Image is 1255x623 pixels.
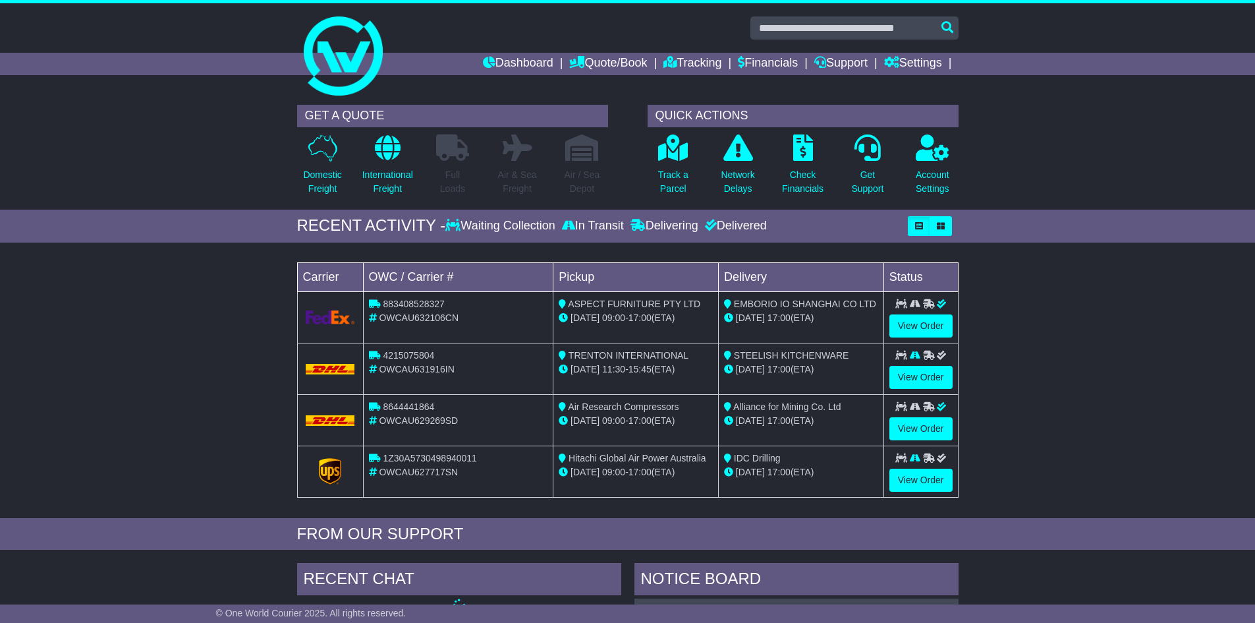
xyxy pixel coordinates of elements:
[569,53,647,75] a: Quote/Book
[379,312,459,323] span: OWCAU632106CN
[851,134,884,203] a: GetSupport
[889,469,953,492] a: View Order
[736,312,765,323] span: [DATE]
[889,366,953,389] a: View Order
[889,417,953,440] a: View Order
[379,415,458,426] span: OWCAU629269SD
[628,415,652,426] span: 17:00
[724,414,878,428] div: (ETA)
[559,219,627,233] div: In Transit
[767,415,791,426] span: 17:00
[851,168,883,196] p: Get Support
[559,465,713,479] div: - (ETA)
[718,262,883,291] td: Delivery
[571,415,600,426] span: [DATE]
[884,53,942,75] a: Settings
[297,216,446,235] div: RECENT ACTIVITY -
[915,134,950,203] a: AccountSettings
[383,453,476,463] span: 1Z30A5730498940011
[379,467,458,477] span: OWCAU627717SN
[724,311,878,325] div: (ETA)
[362,134,414,203] a: InternationalFreight
[379,364,454,374] span: OWCAU631916IN
[383,401,434,412] span: 8644441864
[602,415,625,426] span: 09:00
[736,364,765,374] span: [DATE]
[721,168,754,196] p: Network Delays
[658,168,688,196] p: Track a Parcel
[738,53,798,75] a: Financials
[720,134,755,203] a: NetworkDelays
[362,168,413,196] p: International Freight
[657,134,689,203] a: Track aParcel
[602,312,625,323] span: 09:00
[568,299,700,309] span: ASPECT FURNITURE PTY LTD
[734,350,849,361] span: STEELISH KITCHENWARE
[297,563,621,599] div: RECENT CHAT
[297,262,363,291] td: Carrier
[782,168,823,196] p: Check Financials
[445,219,558,233] div: Waiting Collection
[383,350,434,361] span: 4215075804
[571,312,600,323] span: [DATE]
[702,219,767,233] div: Delivered
[436,168,469,196] p: Full Loads
[767,467,791,477] span: 17:00
[498,168,537,196] p: Air & Sea Freight
[569,350,688,361] span: TRENTON INTERNATIONAL
[383,299,444,309] span: 883408528327
[883,262,958,291] td: Status
[736,415,765,426] span: [DATE]
[724,363,878,376] div: (ETA)
[663,53,721,75] a: Tracking
[781,134,824,203] a: CheckFinancials
[571,364,600,374] span: [DATE]
[297,525,959,544] div: FROM OUR SUPPORT
[363,262,553,291] td: OWC / Carrier #
[734,453,781,463] span: IDC Drilling
[553,262,719,291] td: Pickup
[602,364,625,374] span: 11:30
[319,458,341,485] img: GetCarrierServiceLogo
[216,608,406,618] span: © One World Courier 2025. All rights reserved.
[724,465,878,479] div: (ETA)
[559,311,713,325] div: - (ETA)
[602,467,625,477] span: 09:00
[569,453,706,463] span: Hitachi Global Air Power Australia
[767,312,791,323] span: 17:00
[628,467,652,477] span: 17:00
[483,53,553,75] a: Dashboard
[634,563,959,599] div: NOTICE BOARD
[733,401,841,412] span: Alliance for Mining Co. Ltd
[565,168,600,196] p: Air / Sea Depot
[559,414,713,428] div: - (ETA)
[306,364,355,374] img: DHL.png
[303,168,341,196] p: Domestic Freight
[306,415,355,426] img: DHL.png
[734,299,876,309] span: EMBORIO IO SHANGHAI CO LTD
[916,168,949,196] p: Account Settings
[297,105,608,127] div: GET A QUOTE
[568,401,679,412] span: Air Research Compressors
[648,105,959,127] div: QUICK ACTIONS
[306,311,355,324] img: GetCarrierServiceLogo
[559,363,713,376] div: - (ETA)
[767,364,791,374] span: 17:00
[889,314,953,338] a: View Order
[628,312,652,323] span: 17:00
[302,134,342,203] a: DomesticFreight
[628,364,652,374] span: 15:45
[736,467,765,477] span: [DATE]
[571,467,600,477] span: [DATE]
[814,53,868,75] a: Support
[627,219,702,233] div: Delivering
